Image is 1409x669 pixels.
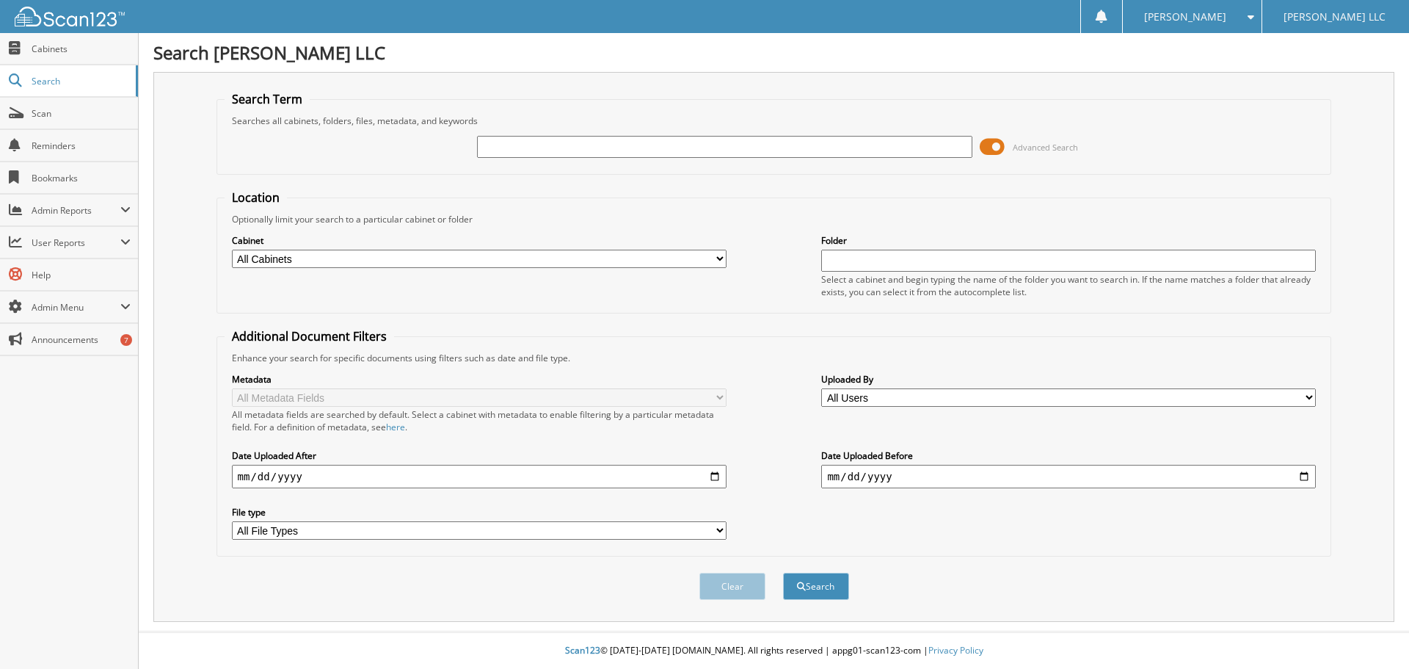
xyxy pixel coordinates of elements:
[32,269,131,281] span: Help
[821,273,1316,298] div: Select a cabinet and begin typing the name of the folder you want to search in. If the name match...
[565,644,600,657] span: Scan123
[32,140,131,152] span: Reminders
[225,115,1324,127] div: Searches all cabinets, folders, files, metadata, and keywords
[32,204,120,217] span: Admin Reports
[232,465,727,488] input: start
[32,301,120,314] span: Admin Menu
[232,408,727,433] div: All metadata fields are searched by default. Select a cabinet with metadata to enable filtering b...
[1013,142,1078,153] span: Advanced Search
[225,91,310,107] legend: Search Term
[32,43,131,55] span: Cabinets
[783,573,849,600] button: Search
[1284,12,1386,21] span: [PERSON_NAME] LLC
[120,334,132,346] div: 7
[225,189,287,206] legend: Location
[32,236,120,249] span: User Reports
[821,373,1316,386] label: Uploaded By
[232,449,727,462] label: Date Uploaded After
[232,373,727,386] label: Metadata
[699,573,765,600] button: Clear
[232,234,727,247] label: Cabinet
[232,506,727,518] label: File type
[821,449,1316,462] label: Date Uploaded Before
[225,328,394,344] legend: Additional Document Filters
[1144,12,1226,21] span: [PERSON_NAME]
[1336,599,1409,669] iframe: Chat Widget
[928,644,983,657] a: Privacy Policy
[386,421,405,433] a: here
[139,633,1409,669] div: © [DATE]-[DATE] [DOMAIN_NAME]. All rights reserved | appg01-scan123-com |
[821,465,1316,488] input: end
[32,333,131,346] span: Announcements
[32,107,131,120] span: Scan
[225,352,1324,364] div: Enhance your search for specific documents using filters such as date and file type.
[153,40,1394,65] h1: Search [PERSON_NAME] LLC
[15,7,125,26] img: scan123-logo-white.svg
[821,234,1316,247] label: Folder
[32,75,128,87] span: Search
[32,172,131,184] span: Bookmarks
[225,213,1324,225] div: Optionally limit your search to a particular cabinet or folder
